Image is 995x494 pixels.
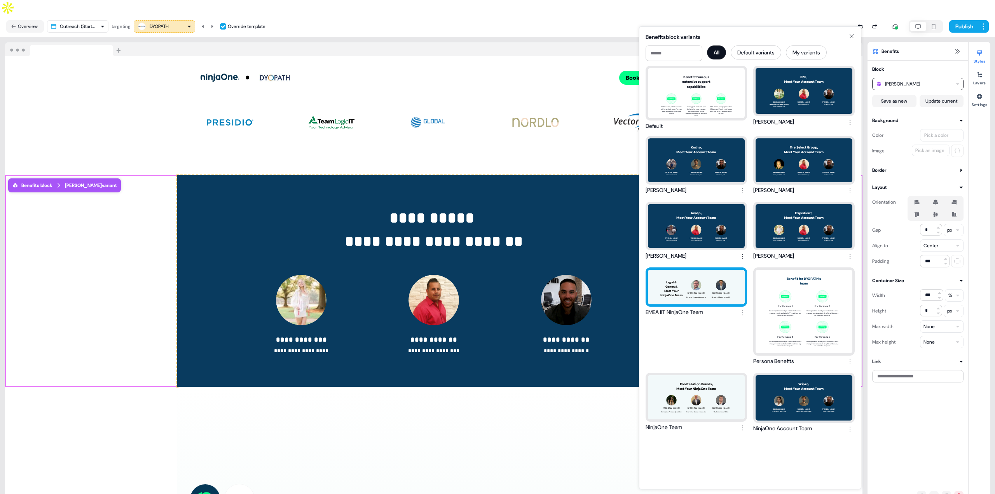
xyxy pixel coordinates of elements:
button: Settings [969,90,990,107]
div: NinjaOne Team [646,423,682,433]
button: Legal & General,Meet Your NinjaOne Team[PERSON_NAME]Director, Strategic Accounts[PERSON_NAME]Dire... [646,267,747,318]
div: Max height [872,336,895,348]
button: Save as new [872,95,916,107]
div: Pick an image [914,147,946,154]
div: Benefits block variants [646,33,855,41]
div: None [923,338,935,346]
img: Image [408,275,459,325]
button: Kocho,Meet Your Account Team[PERSON_NAME]Enterprise MSP Lead[PERSON_NAME]Director of Sales, MSP[P... [646,136,747,196]
button: Container Size [872,277,964,285]
button: My variants [786,45,827,59]
div: [PERSON_NAME] [646,186,686,196]
img: Image [276,275,326,325]
div: Width [872,289,885,302]
div: [PERSON_NAME] [753,252,794,261]
button: Background [872,117,964,124]
div: [PERSON_NAME] [885,80,920,88]
button: Avaap,Meet Your Account Team[PERSON_NAME]Enterprise MSP Lead[PERSON_NAME]Senior SDR Manager[PERSO... [646,202,747,261]
button: [PERSON_NAME] [872,78,964,90]
button: Overview [6,20,44,33]
div: Background [872,117,898,124]
div: [PERSON_NAME] [753,186,794,196]
div: Override template [228,23,265,30]
button: Constellation Brands,Meet Your NinjaOne Team[PERSON_NAME]Enterprise Product Specialist[PERSON_NAM... [646,373,747,433]
div: [PERSON_NAME] [646,252,686,261]
div: DYOPATH [150,23,169,30]
div: Center [923,242,938,250]
button: Border [872,166,964,174]
div: Orientation [872,196,896,208]
button: Book a demo [619,71,667,85]
img: Image [541,275,592,325]
button: Block [872,65,964,73]
button: DMI,Meet Your Account Team[PERSON_NAME]Wanting-[PERSON_NAME]Enterprise MSP Lead[PERSON_NAME]Senio... [753,66,855,127]
div: Default [646,122,663,130]
div: Align to [872,239,888,252]
div: px [947,226,952,234]
img: Image [410,107,457,138]
img: Image [614,107,661,138]
div: [PERSON_NAME] variant [65,182,117,189]
button: Benefit for DYOPATH's teamAdd imageFor Persona 1Our support team and your dedicated success manag... [753,267,855,367]
div: Persona Benefits [753,357,794,367]
button: Styles [969,47,990,64]
button: DYOPATH [134,20,195,33]
div: ImageImageImageImageImage [201,101,667,144]
div: px [947,307,952,315]
div: Image [872,145,885,157]
div: Padding [872,255,889,267]
div: Border [872,166,886,174]
div: [PERSON_NAME] [753,118,794,127]
img: Image [207,107,253,138]
div: Pick a color [923,131,950,139]
button: All [707,45,726,59]
button: Publish [949,20,978,33]
div: Container Size [872,277,904,285]
div: EMEA IIT NinjaOne Team [646,308,703,318]
button: Layers [969,68,990,86]
div: Book a demo [437,71,667,85]
div: Outreach (Starter) [60,23,97,30]
button: Pick an image [912,145,950,156]
div: Height [872,305,886,317]
button: Update current [920,95,964,107]
div: % [948,292,952,299]
div: Layout [872,183,887,191]
div: Max width [872,320,894,333]
div: NinjaOne Account Team [753,424,812,434]
button: Default variants [731,45,781,59]
div: targeting [112,23,131,30]
button: Wipro,Meet Your Account Team[PERSON_NAME]Enterprise MSP Lead[PERSON_NAME]Director of Sales, MSP[P... [753,373,855,434]
span: Benefits [882,47,899,55]
button: Link [872,358,964,365]
button: Benefit from our extensive support capabilitiiesAdd imageAs discussed, a 20% discount will be app... [646,66,747,130]
div: Benefits block [12,182,52,189]
div: Block [872,65,884,73]
img: Image [309,107,355,138]
button: Pick a color [920,129,964,141]
div: Color [872,129,883,141]
div: Link [872,358,881,365]
img: Browser topbar [5,42,124,56]
button: Layout [872,183,964,191]
button: The Select Group,Meet Your Account Team[PERSON_NAME]Enterprise MSP Lead[PERSON_NAME]Senior SDR Ma... [753,136,855,196]
div: Gap [872,224,881,236]
div: None [923,323,935,330]
img: Image [512,107,559,138]
button: Expedient,Meet Your Account Team[PERSON_NAME]Enterprise MSP Lead[PERSON_NAME]Senior SDR Manager[P... [753,202,855,261]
